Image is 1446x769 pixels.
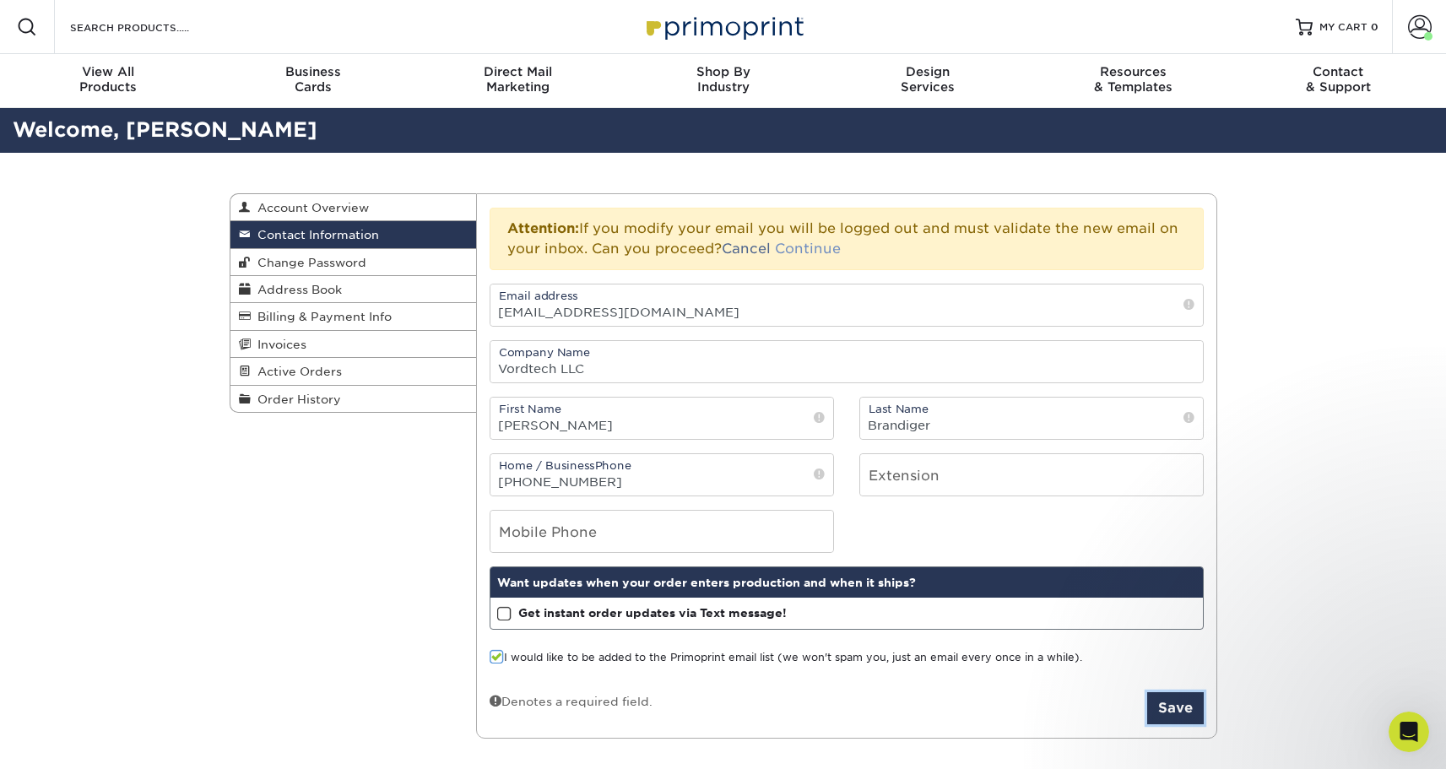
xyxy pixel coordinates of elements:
[1031,64,1236,79] span: Resources
[68,17,233,37] input: SEARCH PRODUCTS.....
[490,692,653,710] div: Denotes a required field.
[826,54,1031,108] a: DesignServices
[210,64,415,95] div: Cards
[490,208,1204,270] div: If you modify your email you will be logged out and must validate the new email on your inbox. Ca...
[1236,54,1441,108] a: Contact& Support
[1147,692,1204,724] button: Save
[230,249,477,276] a: Change Password
[1236,64,1441,95] div: & Support
[4,718,144,763] iframe: Google Customer Reviews
[722,241,771,257] a: Cancel
[251,228,379,241] span: Contact Information
[230,276,477,303] a: Address Book
[210,64,415,79] span: Business
[251,338,306,351] span: Invoices
[1389,712,1429,752] iframe: Intercom live chat
[1371,21,1378,33] span: 0
[251,310,392,323] span: Billing & Payment Info
[620,64,826,95] div: Industry
[230,303,477,330] a: Billing & Payment Info
[251,365,342,378] span: Active Orders
[490,567,1203,598] div: Want updates when your order enters production and when it ships?
[251,393,341,406] span: Order History
[230,221,477,248] a: Contact Information
[210,54,415,108] a: BusinessCards
[6,64,211,95] div: Products
[251,201,369,214] span: Account Overview
[1031,64,1236,95] div: & Templates
[639,8,808,45] img: Primoprint
[230,331,477,358] a: Invoices
[620,54,826,108] a: Shop ByIndustry
[6,54,211,108] a: View AllProducts
[251,256,366,269] span: Change Password
[230,358,477,385] a: Active Orders
[826,64,1031,79] span: Design
[230,194,477,221] a: Account Overview
[1236,64,1441,79] span: Contact
[251,283,342,296] span: Address Book
[518,606,787,620] strong: Get instant order updates via Text message!
[415,64,620,79] span: Direct Mail
[775,241,841,257] a: Continue
[490,650,1082,666] label: I would like to be added to the Primoprint email list (we won't spam you, just an email every onc...
[1319,20,1367,35] span: MY CART
[6,64,211,79] span: View All
[415,64,620,95] div: Marketing
[1031,54,1236,108] a: Resources& Templates
[415,54,620,108] a: Direct MailMarketing
[826,64,1031,95] div: Services
[507,220,579,236] strong: Attention:
[620,64,826,79] span: Shop By
[230,386,477,412] a: Order History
